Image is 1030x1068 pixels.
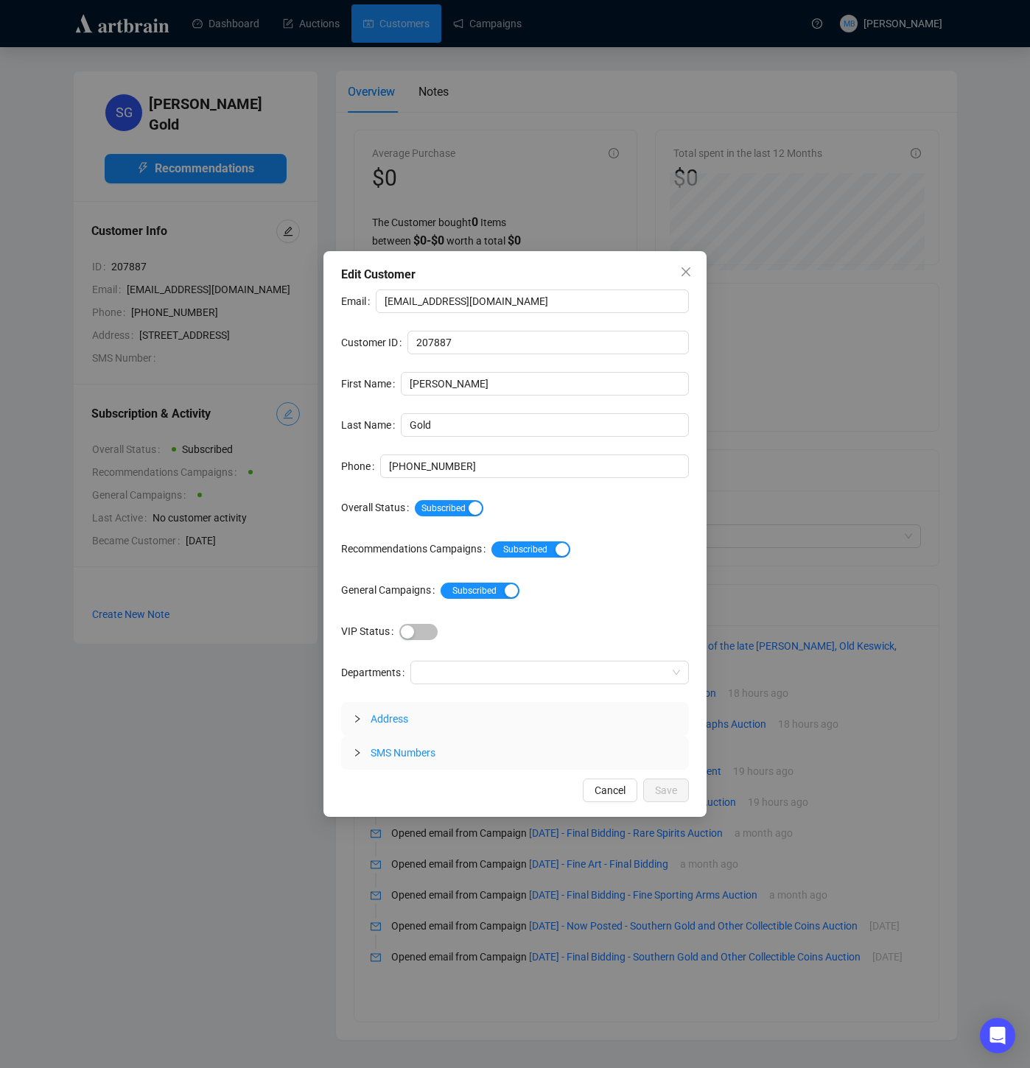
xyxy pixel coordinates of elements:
[371,747,435,759] span: SMS Numbers
[341,289,376,313] label: Email
[341,661,410,684] label: Departments
[353,748,362,757] span: collapsed
[595,782,626,798] span: Cancel
[341,578,441,602] label: General Campaigns
[407,331,689,354] input: Customer ID
[341,702,689,736] div: Address
[341,619,399,643] label: VIP Status
[341,372,401,396] label: First Name
[401,413,689,437] input: Last Name
[380,454,689,478] input: Phone
[353,714,362,723] span: collapsed
[341,413,401,437] label: Last Name
[491,541,570,558] button: Recommendations Campaigns
[376,289,689,313] input: Email
[415,500,483,516] button: Overall Status
[399,624,438,640] button: VIP Status
[341,496,415,519] label: Overall Status
[980,1018,1015,1053] div: Open Intercom Messenger
[643,779,689,802] button: Save
[341,266,689,284] div: Edit Customer
[583,779,637,802] button: Cancel
[341,454,380,478] label: Phone
[680,266,692,278] span: close
[401,372,689,396] input: First Name
[441,583,519,599] button: General Campaigns
[341,537,491,561] label: Recommendations Campaigns
[674,260,698,284] button: Close
[341,331,407,354] label: Customer ID
[371,713,408,725] span: Address
[341,736,689,770] div: SMS Numbers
